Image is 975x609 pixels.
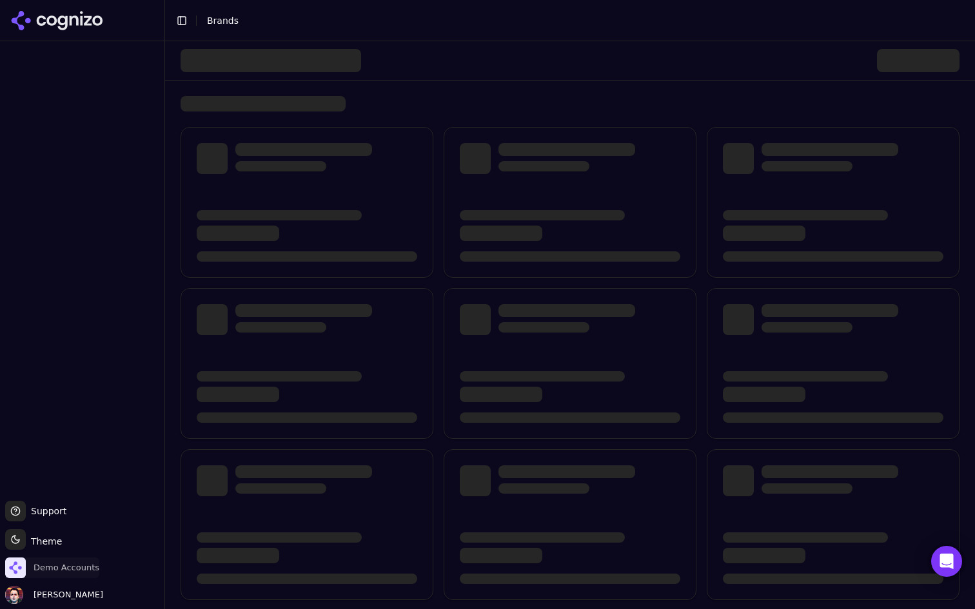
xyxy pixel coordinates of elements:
img: Demo Accounts [5,557,26,578]
span: [PERSON_NAME] [28,589,103,601]
span: Brands [207,15,239,26]
button: Open user button [5,586,103,604]
button: Open organization switcher [5,557,99,578]
nav: breadcrumb [207,14,939,27]
img: Deniz Ozcan [5,586,23,604]
span: Theme [26,536,62,546]
div: Open Intercom Messenger [931,546,962,577]
span: Support [26,505,66,517]
span: Demo Accounts [34,562,99,574]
